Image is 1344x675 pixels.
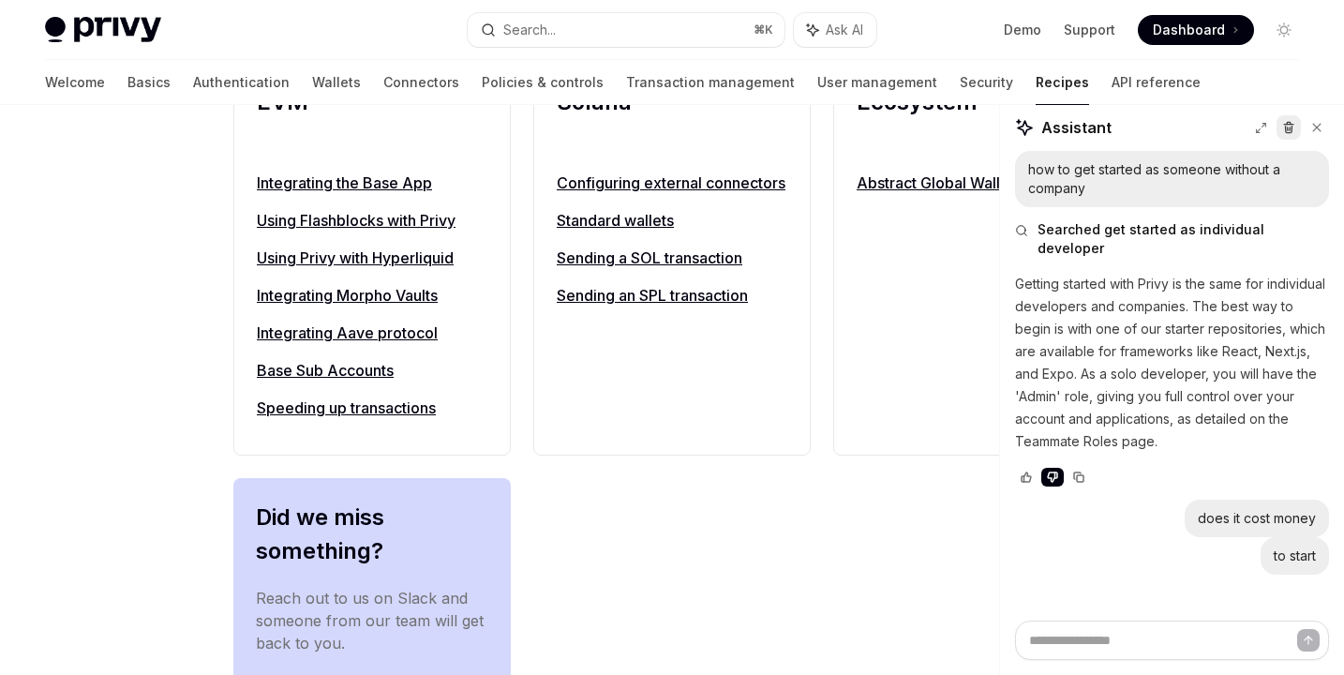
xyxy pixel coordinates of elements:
a: Speeding up transactions [257,397,487,419]
a: Transaction management [626,60,795,105]
h2: EVM [257,85,487,153]
button: Send message [1297,629,1320,652]
a: Authentication [193,60,290,105]
a: Configuring external connectors [557,172,787,194]
span: Assistant [1041,116,1112,139]
a: Welcome [45,60,105,105]
a: Abstract Global Wallet [857,172,1087,194]
a: Support [1064,21,1115,39]
a: Sending a SOL transaction [557,247,787,269]
button: Toggle dark mode [1269,15,1299,45]
h2: Ecosystem [857,85,1087,153]
a: API reference [1112,60,1201,105]
img: light logo [45,17,161,43]
div: Search... [503,19,556,41]
a: Integrating Aave protocol [257,322,487,344]
p: Getting started with Privy is the same for individual developers and companies. The best way to b... [1015,273,1329,453]
a: Dashboard [1138,15,1254,45]
a: Sending an SPL transaction [557,284,787,307]
button: Ask AI [794,13,876,47]
a: Base Sub Accounts [257,359,487,382]
a: Demo [1004,21,1041,39]
h2: Solana [557,85,787,153]
a: Policies & controls [482,60,604,105]
a: Recipes [1036,60,1089,105]
a: User management [817,60,937,105]
span: Dashboard [1153,21,1225,39]
a: Wallets [312,60,361,105]
a: Security [960,60,1013,105]
a: Standard wallets [557,209,787,232]
span: Searched get started as individual developer [1038,220,1329,258]
h2: Did we miss something? [256,501,488,568]
a: Integrating Morpho Vaults [257,284,487,307]
a: Integrating the Base App [257,172,487,194]
a: Basics [127,60,171,105]
button: Search...⌘K [468,13,784,47]
div: does it cost money [1198,509,1316,528]
a: Using Flashblocks with Privy [257,209,487,232]
div: to start [1274,547,1316,565]
button: Searched get started as individual developer [1015,220,1329,258]
span: Ask AI [826,21,863,39]
a: Using Privy with Hyperliquid [257,247,487,269]
div: how to get started as someone without a company [1028,160,1316,198]
a: Connectors [383,60,459,105]
span: ⌘ K [754,22,773,37]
